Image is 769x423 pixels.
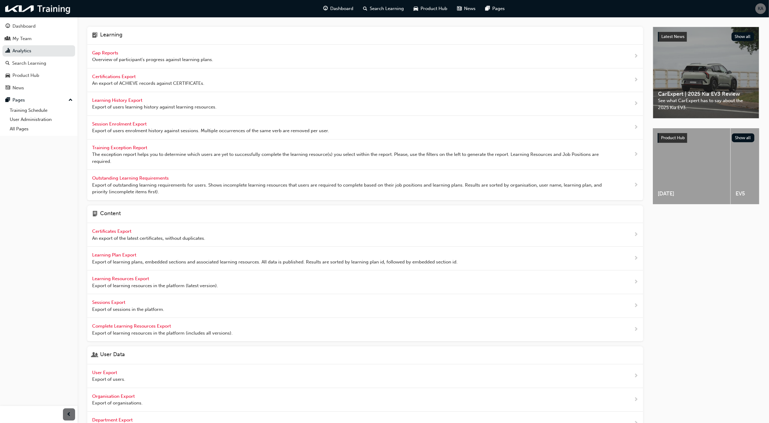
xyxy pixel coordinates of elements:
span: Export of users enrolment history against sessions. Multiple occurrences of the same verb are rem... [92,127,329,134]
span: Overview of participant's progress against learning plans. [92,56,213,63]
span: Training Exception Report [92,145,148,150]
span: car-icon [5,73,10,78]
a: Sessions Export Export of sessions in the platform.next-icon [87,294,643,318]
span: Pages [493,5,505,12]
a: Learning History Export Export of users learning history against learning resources.next-icon [87,92,643,116]
span: Export of users. [92,376,125,383]
span: Certificates Export [92,229,133,234]
span: next-icon [634,326,638,333]
h4: Content [100,210,121,218]
span: Search Learning [370,5,404,12]
span: next-icon [634,231,638,239]
span: Export of users learning history against learning resources. [92,104,216,111]
a: Certifications Export An export of ACHIEVE records against CERTIFICATEs.next-icon [87,68,643,92]
a: Learning Plan Export Export of learning plans, embedded sections and associated learning resource... [87,247,643,270]
span: Session Enrolment Export [92,121,148,127]
span: next-icon [634,151,638,158]
span: next-icon [634,181,638,189]
span: people-icon [5,36,10,42]
span: next-icon [634,255,638,262]
span: An export of ACHIEVE records against CERTIFICATEs. [92,80,204,87]
span: pages-icon [486,5,490,12]
button: Show all [732,133,755,142]
h4: User Data [100,351,125,359]
span: car-icon [414,5,418,12]
span: An export of the latest certificates, without duplicates. [92,235,205,242]
button: Show all [732,32,754,41]
span: learning-icon [92,32,98,40]
a: Certificates Export An export of the latest certificates, without duplicates.next-icon [87,223,643,247]
div: My Team [12,35,32,42]
a: Organisation Export Export of organisations.next-icon [87,388,643,412]
h4: Learning [100,32,123,40]
span: Certifications Export [92,74,137,79]
span: user-icon [92,351,98,359]
a: Session Enrolment Export Export of users enrolment history against sessions. Multiple occurrences... [87,116,643,139]
a: User Export Export of users.next-icon [87,364,643,388]
a: Training Schedule [7,106,75,115]
span: next-icon [634,372,638,380]
span: [DATE] [658,190,726,197]
span: news-icon [5,85,10,91]
span: Sessions Export [92,300,126,305]
a: guage-iconDashboard [319,2,359,15]
span: search-icon [5,61,10,66]
span: Product Hub [661,135,685,140]
a: Complete Learning Resources Export Export of learning resources in the platform (includes all ver... [87,318,643,342]
a: My Team [2,33,75,44]
span: prev-icon [67,411,71,418]
span: Dashboard [331,5,354,12]
span: guage-icon [5,24,10,29]
span: next-icon [634,302,638,310]
span: Export of learning resources in the platform (latest version). [92,282,218,289]
span: Learning Plan Export [92,252,137,258]
span: chart-icon [5,48,10,54]
a: pages-iconPages [481,2,510,15]
a: All Pages [7,124,75,134]
span: The exception report helps you to determine which users are yet to successfully complete the lear... [92,151,614,165]
span: page-icon [92,210,98,218]
a: Latest NewsShow allCarExpert | 2025 Kia EV3 ReviewSee what CarExpert has to say about the 2025 Ki... [653,27,759,119]
span: User Export [92,370,118,375]
span: next-icon [634,76,638,84]
div: News [12,84,24,91]
span: Product Hub [421,5,448,12]
a: Gap Reports Overview of participant's progress against learning plans.next-icon [87,45,643,68]
span: Learning Resources Export [92,276,150,281]
a: [DATE] [653,128,730,204]
button: DashboardMy TeamAnalyticsSearch LearningProduct HubNews [2,19,75,95]
span: next-icon [634,124,638,131]
span: KA [758,5,764,12]
button: Pages [2,95,75,106]
span: search-icon [363,5,368,12]
a: Analytics [2,45,75,57]
span: Export of learning plans, embedded sections and associated learning resources. All data is publis... [92,259,458,266]
span: guage-icon [324,5,328,12]
a: Product HubShow all [658,133,754,143]
span: Complete Learning Resources Export [92,323,172,329]
span: next-icon [634,53,638,60]
a: news-iconNews [452,2,481,15]
button: KA [755,3,766,14]
span: next-icon [634,100,638,108]
a: User Administration [7,115,75,124]
a: Product Hub [2,70,75,81]
span: Export of learning resources in the platform (includes all versions). [92,330,233,337]
span: Outstanding Learning Requirements [92,175,170,181]
img: kia-training [3,2,73,15]
div: Product Hub [12,72,39,79]
a: car-iconProduct Hub [409,2,452,15]
div: Pages [12,97,25,104]
span: next-icon [634,278,638,286]
span: pages-icon [5,98,10,103]
a: Outstanding Learning Requirements Export of outstanding learning requirements for users. Shows in... [87,170,643,201]
a: Learning Resources Export Export of learning resources in the platform (latest version).next-icon [87,270,643,294]
span: Export of organisations. [92,400,143,407]
span: next-icon [634,396,638,404]
a: Latest NewsShow all [658,32,754,42]
span: up-icon [68,96,73,104]
span: News [464,5,476,12]
span: Department Export [92,417,134,423]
